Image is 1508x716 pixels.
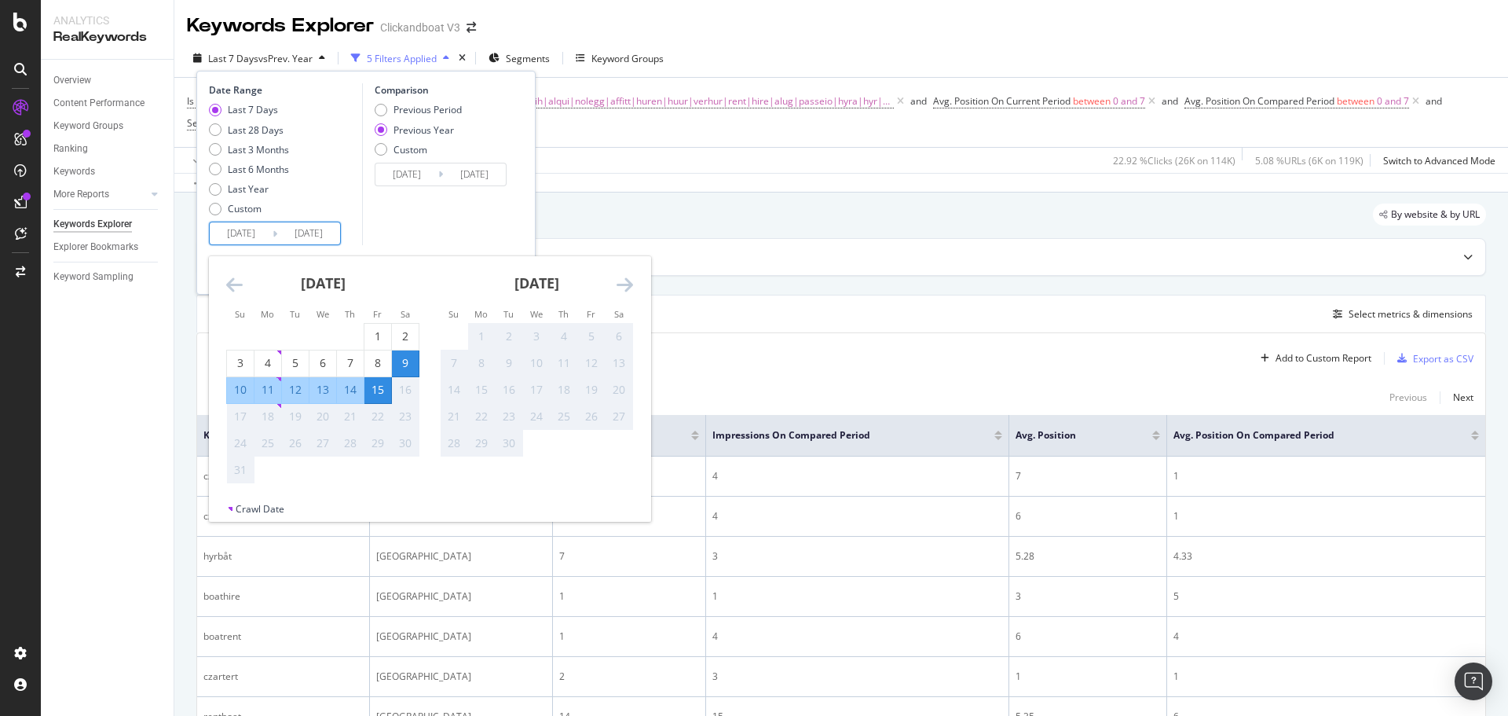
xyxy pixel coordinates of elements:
td: Not available. Friday, August 22, 2025 [364,403,392,430]
div: Previous Period [375,103,462,116]
span: Segments [506,52,550,65]
input: Start Date [210,222,273,244]
div: 4 [712,630,1002,644]
span: Avg. Position On Compared Period [1173,428,1448,442]
div: Last 28 Days [228,123,284,137]
div: RealKeywords [53,28,161,46]
td: Not available. Sunday, September 7, 2025 [441,350,468,376]
span: Is Branded [187,94,234,108]
a: Overview [53,72,163,89]
td: Choose Monday, August 4, 2025 as your check-out date. It’s available. [254,350,282,376]
div: 16 [496,382,522,398]
td: Not available. Wednesday, September 3, 2025 [523,323,551,350]
td: Choose Wednesday, August 6, 2025 as your check-out date. It’s available. [309,350,337,376]
td: Not available. Saturday, September 20, 2025 [606,376,633,403]
td: Not available. Friday, September 12, 2025 [578,350,606,376]
div: 6 [309,355,336,371]
div: 3 [1016,589,1160,604]
div: 4 [254,355,281,371]
span: location|louer|miete|leihen|charter|verleih|alqui|nolegg|affitt|huren|huur|verhur|rent|hire|alug|... [344,90,894,112]
div: arrow-right-arrow-left [467,22,476,33]
strong: [DATE] [514,274,559,292]
td: Not available. Wednesday, August 27, 2025 [309,430,337,457]
div: 21 [441,409,467,424]
a: Content Performance [53,95,163,112]
td: Not available. Friday, September 19, 2025 [578,376,606,403]
td: Not available. Wednesday, August 20, 2025 [309,403,337,430]
div: hyrbåt [203,549,363,564]
div: Custom [228,202,262,215]
td: Not available. Saturday, August 16, 2025 [392,376,419,403]
span: Last 7 Days [208,52,258,65]
div: and [1426,94,1442,108]
td: Choose Sunday, August 3, 2025 as your check-out date. It’s available. [227,350,254,376]
div: 23 [392,409,419,424]
button: Apply [187,148,232,173]
input: End Date [443,163,506,185]
div: [GEOGRAPHIC_DATA] [376,589,546,604]
td: Not available. Thursday, August 28, 2025 [337,430,364,457]
div: Custom [375,143,462,156]
a: Keywords Explorer [53,216,163,233]
div: More Reports [53,186,109,203]
div: 8 [364,355,391,371]
td: Not available. Monday, September 22, 2025 [468,403,496,430]
div: Next [1453,391,1473,404]
td: Not available. Saturday, August 23, 2025 [392,403,419,430]
small: Mo [474,308,488,320]
div: [GEOGRAPHIC_DATA] [376,630,546,644]
div: and [910,94,927,108]
div: Last 7 Days [209,103,289,116]
td: Not available. Sunday, September 21, 2025 [441,403,468,430]
td: Not available. Tuesday, September 2, 2025 [496,323,523,350]
div: 17 [523,382,550,398]
div: 1 [468,329,495,344]
div: 1 [1173,670,1479,684]
div: 31 [227,462,254,478]
td: Not available. Wednesday, September 10, 2025 [523,350,551,376]
td: Not available. Monday, September 1, 2025 [468,323,496,350]
td: Not available. Saturday, September 27, 2025 [606,403,633,430]
div: 29 [468,435,495,451]
td: Selected as end date. Friday, August 15, 2025 [364,376,392,403]
td: Not available. Sunday, September 28, 2025 [441,430,468,457]
td: Selected. Thursday, August 14, 2025 [337,376,364,403]
div: Content Performance [53,95,145,112]
td: Choose Thursday, August 7, 2025 as your check-out date. It’s available. [337,350,364,376]
span: between [1073,94,1111,108]
div: Keywords [53,163,95,180]
div: 12 [282,382,309,398]
td: Not available. Saturday, September 6, 2025 [606,323,633,350]
td: Not available. Thursday, September 4, 2025 [551,323,578,350]
div: 28 [441,435,467,451]
div: 7 [1016,469,1160,483]
div: 7 [559,549,699,564]
small: Su [448,308,459,320]
button: Keyword Groups [569,46,670,71]
strong: [DATE] [301,274,346,292]
button: Add to Custom Report [1254,346,1371,371]
div: [GEOGRAPHIC_DATA] [376,670,546,684]
div: 23 [496,409,522,424]
div: 25 [254,435,281,451]
button: Select metrics & dimensions [1327,305,1473,324]
div: 27 [606,409,632,424]
div: 21 [337,409,364,424]
div: Keywords Explorer [187,13,374,39]
td: Not available. Thursday, September 11, 2025 [551,350,578,376]
td: Not available. Tuesday, September 23, 2025 [496,403,523,430]
td: Not available. Tuesday, September 9, 2025 [496,350,523,376]
span: Avg. Position On Compared Period [1184,94,1334,108]
div: Comparison [375,83,511,97]
div: 22 [364,409,391,424]
div: and [1162,94,1178,108]
div: 28 [337,435,364,451]
div: 18 [551,382,577,398]
div: 11 [551,355,577,371]
input: Start Date [375,163,438,185]
td: Not available. Monday, September 29, 2025 [468,430,496,457]
div: 2 [392,329,419,344]
span: Keyword [203,428,331,442]
div: 29 [364,435,391,451]
td: Not available. Thursday, September 18, 2025 [551,376,578,403]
